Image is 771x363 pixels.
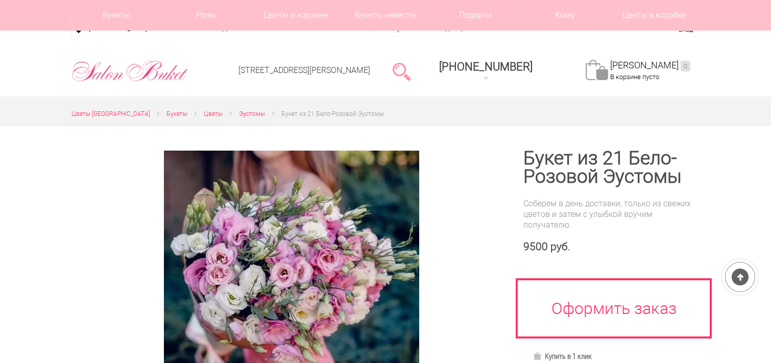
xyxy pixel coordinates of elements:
[533,352,545,360] img: Купить в 1 клик
[204,110,223,117] span: Цветы
[71,58,188,84] img: Цветы Нижний Новгород
[433,57,539,86] a: [PHONE_NUMBER]
[681,61,690,71] ins: 0
[281,110,384,117] span: Букет из 21 Бело-Розовой Эустомы
[523,198,700,230] div: Соберем в день доставки, только из свежих цветов и затем с улыбкой вручим получателю.
[238,65,370,75] a: [STREET_ADDRESS][PERSON_NAME]
[71,110,150,117] span: Цветы [GEOGRAPHIC_DATA]
[204,109,223,119] a: Цветы
[166,110,187,117] span: Букеты
[523,240,700,253] div: 9500 руб.
[166,109,187,119] a: Букеты
[239,109,265,119] a: Эустомы
[516,278,712,338] a: Оформить заказ
[439,60,533,73] span: [PHONE_NUMBER]
[239,110,265,117] span: Эустомы
[610,73,659,81] span: В корзине пусто
[71,109,150,119] a: Цветы [GEOGRAPHIC_DATA]
[523,149,700,186] h1: Букет из 21 Бело-Розовой Эустомы
[610,60,690,71] a: [PERSON_NAME]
